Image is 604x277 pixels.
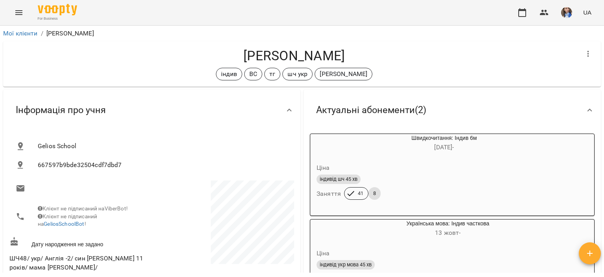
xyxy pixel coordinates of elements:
span: індивід укр мова 45 хв [317,261,375,268]
div: індив [216,68,242,80]
p: тг [269,69,275,79]
h6: Ціна [317,248,330,259]
div: Дату народження не задано [8,235,152,250]
span: Актуальні абонементи ( 2 ) [316,104,426,116]
div: Швидкочитання: Індив 6м [348,134,540,153]
span: 13 жовт - [435,229,460,236]
div: тг [264,68,280,80]
span: 667597b9bde32504cdf7dbd7 [38,160,288,170]
h6: Ціна [317,162,330,173]
h6: Заняття [317,188,341,199]
span: For Business [38,16,77,21]
span: UA [583,8,591,17]
span: 41 [353,190,368,197]
div: Швидкочитання: Індив 6м [310,134,348,153]
div: Інформація про учня [3,90,300,130]
p: шч укр [287,69,308,79]
div: Актуальні абонементи(2) [304,90,601,130]
p: [PERSON_NAME] [46,29,94,38]
span: 8 [368,190,381,197]
img: 727e98639bf378bfedd43b4b44319584.jpeg [561,7,572,18]
p: індив [221,69,237,79]
a: GeliosSchoolBot [44,221,84,227]
button: Menu [9,3,28,22]
span: Клієнт не підписаний на ! [38,213,97,227]
nav: breadcrumb [3,29,601,38]
p: [PERSON_NAME] [320,69,367,79]
span: Клієнт не підписаний на ViberBot! [38,205,128,212]
h4: [PERSON_NAME] [9,48,579,64]
div: Українська мова: Індив часткова [310,219,348,238]
a: Мої клієнти [3,30,38,37]
div: шч укр [282,68,313,80]
p: ВС [249,69,257,79]
div: Українська мова: Індив часткова [348,219,548,238]
span: [DATE] - [434,143,454,151]
span: Інформація про учня [16,104,106,116]
li: / [41,29,43,38]
button: Швидкочитання: Індив 6м[DATE]- Цінаіндивід шч 45 хвЗаняття418 [310,134,540,209]
div: [PERSON_NAME] [315,68,372,80]
button: UA [580,5,595,20]
span: індивід шч 45 хв [317,176,361,183]
img: Voopty Logo [38,4,77,15]
span: Gelios School [38,141,288,151]
div: ВС [244,68,262,80]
